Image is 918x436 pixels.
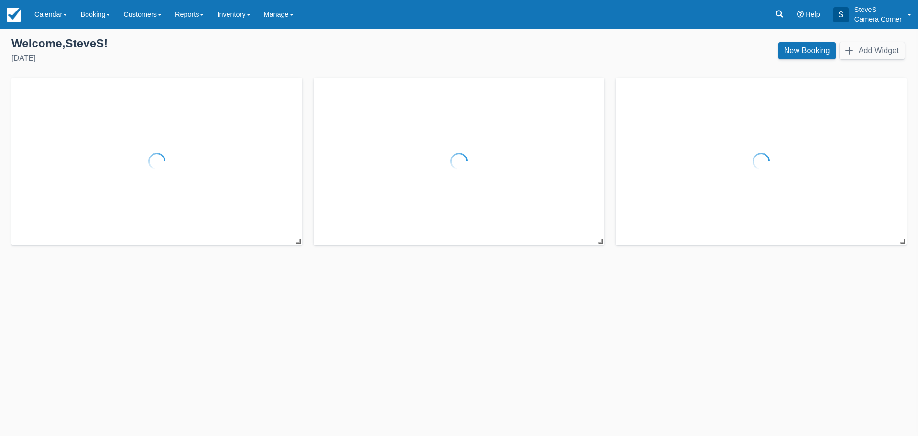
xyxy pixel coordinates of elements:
a: New Booking [778,42,836,59]
img: checkfront-main-nav-mini-logo.png [7,8,21,22]
div: S [833,7,849,22]
span: Help [806,11,820,18]
div: [DATE] [11,53,451,64]
p: Camera Corner [854,14,902,24]
i: Help [797,11,804,18]
button: Add Widget [840,42,905,59]
div: Welcome , SteveS ! [11,36,451,51]
p: SteveS [854,5,902,14]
